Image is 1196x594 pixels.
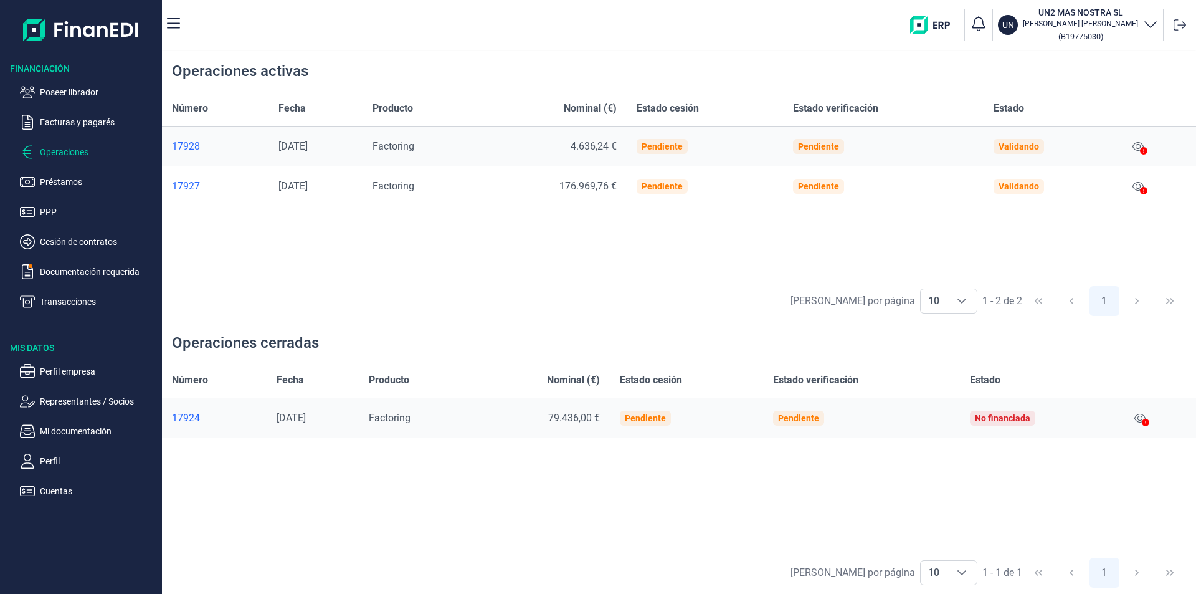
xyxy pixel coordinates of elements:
button: PPP [20,204,157,219]
button: Préstamos [20,175,157,189]
div: Operaciones cerradas [172,333,319,353]
div: Pendiente [778,413,819,423]
img: Logo de aplicación [23,10,140,50]
h3: UN2 MAS NOSTRA SL [1023,6,1138,19]
div: Pendiente [625,413,666,423]
p: Cuentas [40,484,157,499]
button: First Page [1023,286,1053,316]
span: 79.436,00 € [548,412,600,424]
div: [DATE] [278,140,352,153]
p: Transacciones [40,294,157,309]
button: UNUN2 MAS NOSTRA SL[PERSON_NAME] [PERSON_NAME](B19775030) [998,6,1158,44]
span: 176.969,76 € [559,180,617,192]
button: Last Page [1155,558,1185,588]
button: Last Page [1155,286,1185,316]
span: Número [172,101,208,116]
button: Facturas y pagarés [20,115,157,130]
div: [PERSON_NAME] por página [790,565,915,580]
span: 10 [921,561,947,585]
p: [PERSON_NAME] [PERSON_NAME] [1023,19,1138,29]
button: Previous Page [1056,558,1086,588]
button: Mi documentación [20,424,157,439]
p: UN [1002,19,1014,31]
button: Transacciones [20,294,157,309]
span: Factoring [369,412,411,424]
span: 1 - 1 de 1 [982,568,1022,578]
p: Documentación requerida [40,264,157,279]
div: [DATE] [277,412,349,424]
span: Fecha [278,101,306,116]
button: Poseer librador [20,85,157,100]
div: Choose [947,289,977,313]
span: Producto [373,101,413,116]
button: Cuentas [20,484,157,499]
div: Pendiente [798,181,839,191]
div: Pendiente [798,141,839,151]
div: Pendiente [642,181,683,191]
button: Perfil empresa [20,364,157,379]
p: Perfil empresa [40,364,157,379]
span: Estado [994,101,1024,116]
p: Poseer librador [40,85,157,100]
span: Factoring [373,180,414,192]
p: Cesión de contratos [40,234,157,249]
button: Cesión de contratos [20,234,157,249]
div: No financiada [975,413,1030,423]
p: Perfil [40,454,157,469]
div: Choose [947,561,977,585]
button: Documentación requerida [20,264,157,279]
span: Estado verificación [793,101,878,116]
span: Nominal (€) [564,101,617,116]
button: First Page [1023,558,1053,588]
div: Pendiente [642,141,683,151]
p: Operaciones [40,145,157,160]
button: Previous Page [1056,286,1086,316]
span: Factoring [373,140,414,152]
button: Representantes / Socios [20,394,157,409]
div: Validando [999,141,1039,151]
p: PPP [40,204,157,219]
span: Estado cesión [620,373,682,388]
div: [DATE] [278,180,352,193]
span: Producto [369,373,409,388]
button: Page 1 [1089,558,1119,588]
span: Estado [970,373,1000,388]
div: [PERSON_NAME] por página [790,294,915,309]
span: 1 - 2 de 2 [982,296,1022,306]
span: 10 [921,289,947,313]
button: Page 1 [1089,286,1119,316]
a: 17924 [172,412,257,424]
p: Representantes / Socios [40,394,157,409]
p: Facturas y pagarés [40,115,157,130]
button: Perfil [20,454,157,469]
button: Next Page [1122,286,1152,316]
div: Operaciones activas [172,61,308,81]
a: 17928 [172,140,259,153]
span: Nominal (€) [547,373,600,388]
small: Copiar cif [1058,32,1103,41]
span: Estado verificación [773,373,858,388]
div: Validando [999,181,1039,191]
span: Fecha [277,373,304,388]
span: 4.636,24 € [571,140,617,152]
p: Mi documentación [40,424,157,439]
img: erp [910,16,959,34]
span: Estado cesión [637,101,699,116]
span: Número [172,373,208,388]
button: Next Page [1122,558,1152,588]
p: Préstamos [40,175,157,189]
button: Operaciones [20,145,157,160]
a: 17927 [172,180,259,193]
